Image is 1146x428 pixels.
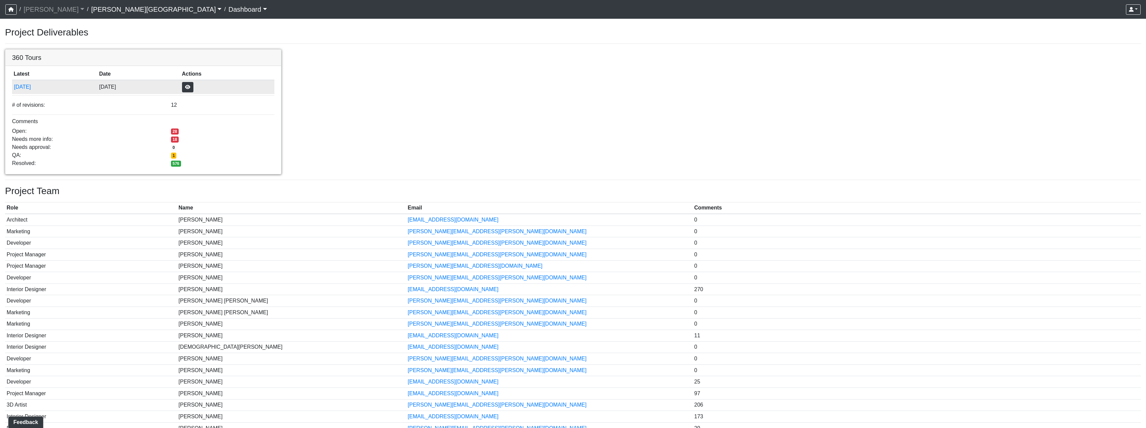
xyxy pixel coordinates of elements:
[177,399,406,411] td: [PERSON_NAME]
[693,283,1141,295] td: 270
[408,391,499,396] a: [EMAIL_ADDRESS][DOMAIN_NAME]
[177,202,406,214] th: Name
[406,202,693,214] th: Email
[177,237,406,249] td: [PERSON_NAME]
[5,226,177,237] td: Marketing
[222,3,228,16] span: /
[5,283,177,295] td: Interior Designer
[5,295,177,307] td: Developer
[693,318,1141,330] td: 0
[229,3,267,16] a: Dashboard
[177,411,406,423] td: [PERSON_NAME]
[177,283,406,295] td: [PERSON_NAME]
[5,376,177,388] td: Developer
[693,226,1141,237] td: 0
[5,388,177,400] td: Project Manager
[177,341,406,353] td: [DEMOGRAPHIC_DATA][PERSON_NAME]
[177,318,406,330] td: [PERSON_NAME]
[693,260,1141,272] td: 0
[693,249,1141,260] td: 0
[693,214,1141,226] td: 0
[177,249,406,260] td: [PERSON_NAME]
[177,376,406,388] td: [PERSON_NAME]
[5,260,177,272] td: Project Manager
[408,402,587,408] a: [PERSON_NAME][EMAIL_ADDRESS][PERSON_NAME][DOMAIN_NAME]
[408,252,587,257] a: [PERSON_NAME][EMAIL_ADDRESS][PERSON_NAME][DOMAIN_NAME]
[177,330,406,342] td: [PERSON_NAME]
[91,3,222,16] a: [PERSON_NAME][GEOGRAPHIC_DATA]
[693,330,1141,342] td: 11
[693,307,1141,318] td: 0
[14,83,96,91] button: [DATE]
[177,364,406,376] td: [PERSON_NAME]
[408,263,543,269] a: [PERSON_NAME][EMAIL_ADDRESS][DOMAIN_NAME]
[5,415,45,428] iframe: Ybug feedback widget
[5,237,177,249] td: Developer
[5,411,177,423] td: Interior Designer
[693,364,1141,376] td: 0
[177,307,406,318] td: [PERSON_NAME] [PERSON_NAME]
[12,80,98,94] td: rqkEVXgxnPpMDdcxVT5SYo
[17,3,23,16] span: /
[5,185,1141,197] h3: Project Team
[177,388,406,400] td: [PERSON_NAME]
[408,229,587,234] a: [PERSON_NAME][EMAIL_ADDRESS][PERSON_NAME][DOMAIN_NAME]
[177,260,406,272] td: [PERSON_NAME]
[5,272,177,284] td: Developer
[693,341,1141,353] td: 0
[5,307,177,318] td: Marketing
[693,411,1141,423] td: 173
[693,399,1141,411] td: 206
[5,214,177,226] td: Architect
[408,321,587,327] a: [PERSON_NAME][EMAIL_ADDRESS][PERSON_NAME][DOMAIN_NAME]
[5,249,177,260] td: Project Manager
[5,364,177,376] td: Marketing
[5,353,177,365] td: Developer
[693,353,1141,365] td: 0
[5,202,177,214] th: Role
[408,367,587,373] a: [PERSON_NAME][EMAIL_ADDRESS][PERSON_NAME][DOMAIN_NAME]
[693,376,1141,388] td: 25
[177,214,406,226] td: [PERSON_NAME]
[408,298,587,304] a: [PERSON_NAME][EMAIL_ADDRESS][PERSON_NAME][DOMAIN_NAME]
[693,237,1141,249] td: 0
[408,356,587,361] a: [PERSON_NAME][EMAIL_ADDRESS][PERSON_NAME][DOMAIN_NAME]
[408,333,499,338] a: [EMAIL_ADDRESS][DOMAIN_NAME]
[23,3,84,16] a: [PERSON_NAME]
[408,217,499,223] a: [EMAIL_ADDRESS][DOMAIN_NAME]
[408,414,499,419] a: [EMAIL_ADDRESS][DOMAIN_NAME]
[177,272,406,284] td: [PERSON_NAME]
[693,272,1141,284] td: 0
[408,310,587,315] a: [PERSON_NAME][EMAIL_ADDRESS][PERSON_NAME][DOMAIN_NAME]
[84,3,91,16] span: /
[5,318,177,330] td: Marketing
[408,286,499,292] a: [EMAIL_ADDRESS][DOMAIN_NAME]
[408,344,499,350] a: [EMAIL_ADDRESS][DOMAIN_NAME]
[408,275,587,280] a: [PERSON_NAME][EMAIL_ADDRESS][PERSON_NAME][DOMAIN_NAME]
[408,240,587,246] a: [PERSON_NAME][EMAIL_ADDRESS][PERSON_NAME][DOMAIN_NAME]
[5,399,177,411] td: 3D Artist
[693,388,1141,400] td: 97
[177,295,406,307] td: [PERSON_NAME] [PERSON_NAME]
[177,353,406,365] td: [PERSON_NAME]
[693,295,1141,307] td: 0
[177,226,406,237] td: [PERSON_NAME]
[5,27,1141,38] h3: Project Deliverables
[5,330,177,342] td: Interior Designer
[5,341,177,353] td: Interior Designer
[693,202,1141,214] th: Comments
[408,379,499,384] a: [EMAIL_ADDRESS][DOMAIN_NAME]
